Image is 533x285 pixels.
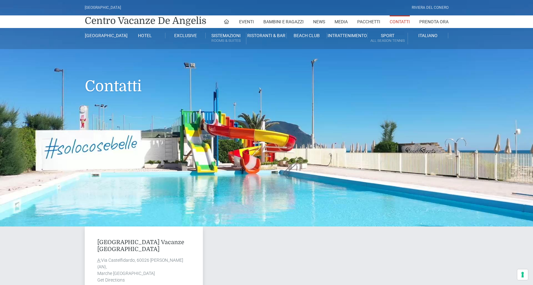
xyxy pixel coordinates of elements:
[239,15,254,28] a: Eventi
[390,15,410,28] a: Contatti
[206,38,246,44] small: Rooms & Suites
[125,33,165,38] a: Hotel
[287,33,327,38] a: Beach Club
[246,33,287,38] a: Ristoranti & Bar
[408,33,448,38] a: Italiano
[418,33,438,38] span: Italiano
[419,15,449,28] a: Prenota Ora
[85,49,449,104] h1: Contatti
[85,14,206,27] a: Centro Vacanze De Angelis
[263,15,304,28] a: Bambini e Ragazzi
[97,257,190,283] address: Via Castelfidardo, 60026 [PERSON_NAME] (AN), Marche [GEOGRAPHIC_DATA] Get Directions
[206,33,246,44] a: SistemazioniRooms & Suites
[97,258,101,263] abbr: Address
[165,33,206,38] a: Exclusive
[368,33,408,44] a: SportAll Season Tennis
[327,33,367,38] a: Intrattenimento
[85,5,121,11] div: [GEOGRAPHIC_DATA]
[368,38,408,44] small: All Season Tennis
[97,239,190,253] h4: [GEOGRAPHIC_DATA] Vacanze [GEOGRAPHIC_DATA]
[313,15,325,28] a: News
[517,269,528,280] button: Le tue preferenze relative al consenso per le tecnologie di tracciamento
[85,33,125,38] a: [GEOGRAPHIC_DATA]
[357,15,380,28] a: Pacchetti
[412,5,449,11] div: Riviera Del Conero
[335,15,348,28] a: Media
